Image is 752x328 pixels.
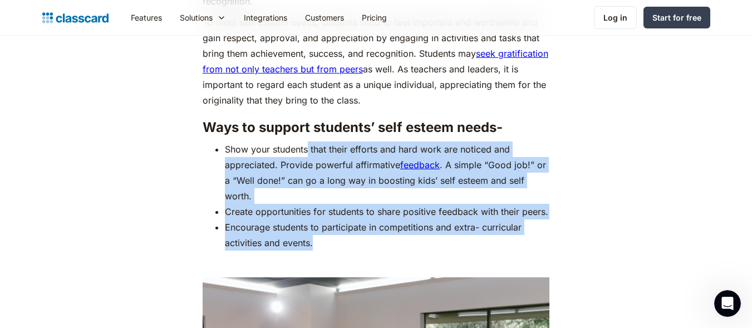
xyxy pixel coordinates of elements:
p: ‍ [203,256,549,272]
h3: Ways to support students’ self esteem needs- [203,119,549,136]
a: home [42,10,109,26]
a: Customers [296,5,353,30]
li: Encourage students to participate in competitions and extra- curricular activities and events. [225,219,549,251]
a: feedback [400,159,440,170]
div: Start for free [652,12,701,23]
li: Show your students that their efforts and hard work are noticed and appreciated. Provide powerful... [225,141,549,204]
div: Solutions [180,12,213,23]
li: Create opportunities for students to share positive feedback with their peers. [225,204,549,219]
div: Solutions [171,5,235,30]
a: Integrations [235,5,296,30]
a: Log in [594,6,637,29]
p: To meet self-esteem needs, students need to feel important and worthwhile and gain respect, appro... [203,14,549,108]
iframe: Intercom live chat [714,290,741,317]
a: Start for free [643,7,710,28]
a: Features [122,5,171,30]
a: Pricing [353,5,396,30]
div: Log in [603,12,627,23]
